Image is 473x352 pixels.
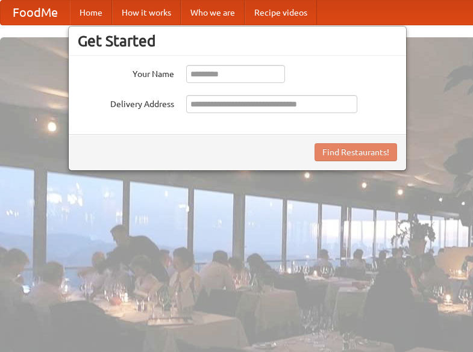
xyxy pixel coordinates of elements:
[78,95,174,110] label: Delivery Address
[78,65,174,80] label: Your Name
[245,1,317,25] a: Recipe videos
[181,1,245,25] a: Who we are
[112,1,181,25] a: How it works
[78,32,397,50] h3: Get Started
[70,1,112,25] a: Home
[315,143,397,161] button: Find Restaurants!
[1,1,70,25] a: FoodMe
